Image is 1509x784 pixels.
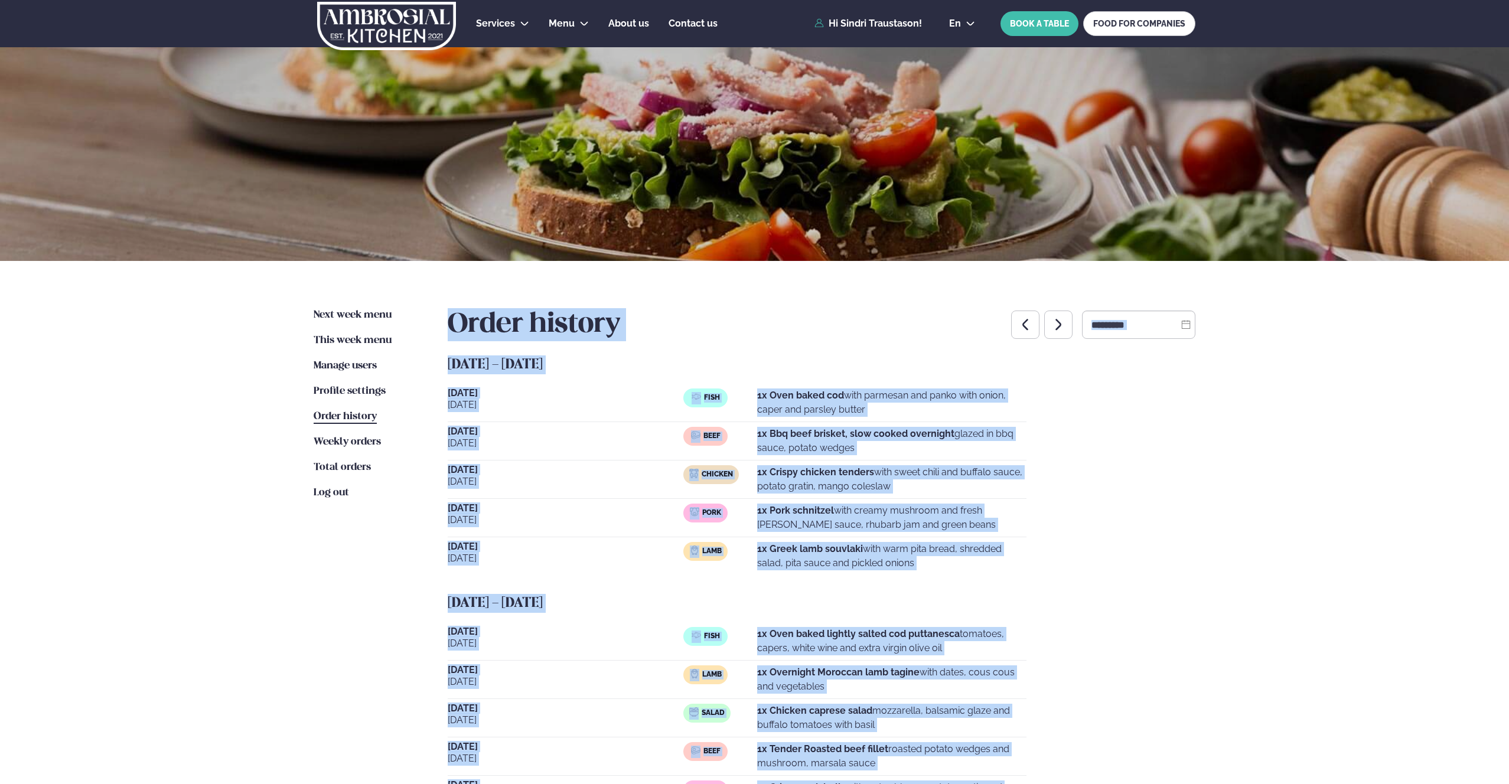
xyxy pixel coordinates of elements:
[448,636,683,651] span: [DATE]
[448,627,683,636] span: [DATE]
[669,17,718,31] a: Contact us
[669,18,718,29] span: Contact us
[476,18,515,29] span: Services
[314,308,392,322] a: Next week menu
[1000,11,1078,36] button: BOOK A TABLE
[549,17,575,31] a: Menu
[608,17,649,31] a: About us
[448,355,1195,374] h5: [DATE] - [DATE]
[757,627,1026,655] p: tomatoes, capers, white wine and extra virgin olive oil
[549,18,575,29] span: Menu
[704,393,720,403] span: Fish
[757,665,1026,694] p: with dates, cous cous and vegetables
[757,390,844,401] strong: 1x Oven baked cod
[314,486,349,500] a: Log out
[314,359,377,373] a: Manage users
[757,742,1026,770] p: roasted potato wedges and mushroom, marsala sauce
[448,504,683,513] span: [DATE]
[448,475,683,489] span: [DATE]
[608,18,649,29] span: About us
[691,746,700,755] img: beef.svg
[690,507,699,517] img: pork.svg
[691,430,700,440] img: beef.svg
[448,713,683,727] span: [DATE]
[448,542,683,551] span: [DATE]
[448,436,683,450] span: [DATE]
[314,334,392,348] a: This week menu
[314,361,377,371] span: Manage users
[476,17,515,31] a: Services
[314,410,377,424] a: Order history
[314,310,392,320] span: Next week menu
[949,19,961,28] span: en
[448,665,683,675] span: [DATE]
[1083,11,1195,36] a: FOOD FOR COMPANIES
[448,465,683,475] span: [DATE]
[702,470,733,479] span: Chicken
[702,670,722,680] span: Lamb
[702,708,725,718] span: Salad
[690,669,699,678] img: Lamb.svg
[704,632,720,641] span: Fish
[757,427,1026,455] p: glazed in bbq sauce, potato wedges
[702,547,722,556] span: Lamb
[314,386,386,396] span: Profile settings
[692,392,701,401] img: fish.svg
[448,398,683,412] span: [DATE]
[448,594,1195,613] h5: [DATE] - [DATE]
[757,466,874,478] strong: 1x Crispy chicken tenders
[314,488,349,498] span: Log out
[314,384,386,398] a: Profile settings
[757,743,888,754] strong: 1x Tender Roasted beef fillet
[448,427,683,436] span: [DATE]
[314,460,371,475] a: Total orders
[448,752,683,766] span: [DATE]
[814,18,922,29] a: Hi Sindri Traustason!
[448,704,683,713] span: [DATE]
[757,388,1026,417] p: with parmesan and panko with onion, caper and parsley butter
[703,747,721,756] span: Beef
[314,437,381,447] span: Weekly orders
[448,388,683,398] span: [DATE]
[757,542,1026,570] p: with warm pita bread, shredded salad, pita sauce and pickled onions
[940,19,985,28] button: en
[314,411,377,422] span: Order history
[757,704,1026,732] p: mozzarella, balsamic glaze and buffalo tomatoes with basil
[448,308,620,341] h2: Order history
[757,628,960,639] strong: 1x Oven baked lightly salted cod puttanesca
[702,508,721,518] span: Pork
[448,513,683,527] span: [DATE]
[757,465,1026,494] p: with sweet chili and buffalo sauce, potato gratin, mango coleslaw
[703,432,721,441] span: Beef
[690,545,699,555] img: Lamb.svg
[314,335,392,345] span: This week menu
[757,705,872,716] strong: 1x Chicken caprese salad
[314,462,371,472] span: Total orders
[757,504,1026,532] p: with creamy mushroom and fresh [PERSON_NAME] sauce, rhubarb jam and green beans
[448,551,683,566] span: [DATE]
[314,435,381,449] a: Weekly orders
[316,2,457,50] img: logo
[448,675,683,689] span: [DATE]
[689,469,699,478] img: chicken.svg
[689,707,699,717] img: salad.svg
[692,631,701,640] img: fish.svg
[757,667,920,678] strong: 1x Overnight Moroccan lamb tagine
[448,742,683,752] span: [DATE]
[757,428,954,439] strong: 1x Bbq beef brisket, slow cooked overnight
[757,505,834,516] strong: 1x Pork schnitzel
[757,543,863,554] strong: 1x Greek lamb souvlaki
